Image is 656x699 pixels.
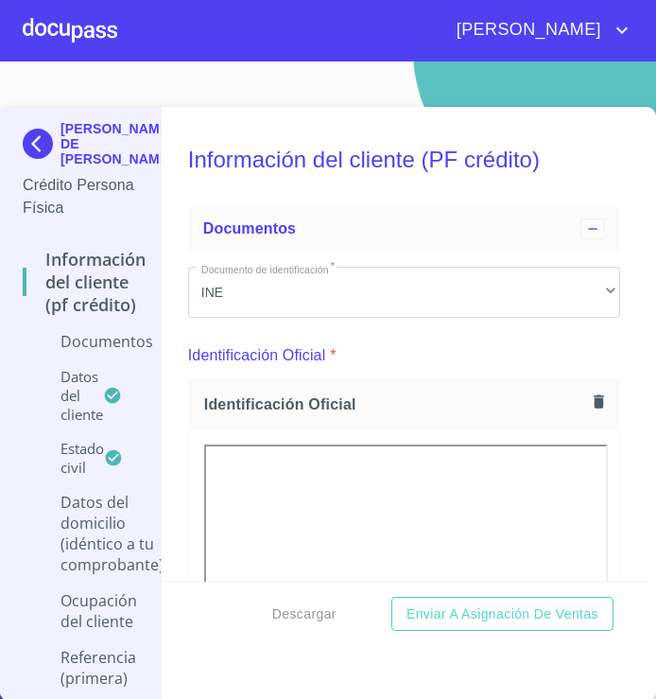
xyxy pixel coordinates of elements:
p: [PERSON_NAME] DE [PERSON_NAME] [60,121,173,166]
button: Descargar [265,597,344,632]
span: Identificación Oficial [204,394,586,414]
span: Descargar [272,603,337,626]
div: [PERSON_NAME] DE [PERSON_NAME] [23,121,138,174]
p: Identificación Oficial [188,344,326,367]
p: Documentos [23,331,153,352]
p: Datos del domicilio (idéntico a tu comprobante) [23,492,164,575]
span: [PERSON_NAME] [442,15,611,45]
p: Información del cliente (PF crédito) [23,248,146,316]
h5: Información del cliente (PF crédito) [188,121,621,199]
span: Enviar a Asignación de Ventas [406,603,598,626]
button: account of current user [442,15,633,45]
p: Crédito Persona Física [23,174,138,219]
div: Documentos [188,206,621,252]
button: Enviar a Asignación de Ventas [391,597,613,632]
span: Documentos [203,220,296,236]
img: Docupass spot blue [23,129,60,159]
p: Ocupación del Cliente [23,590,138,632]
p: Datos del cliente [23,367,103,424]
p: Estado Civil [23,439,104,477]
div: INE [188,267,621,318]
p: Referencia (primera) [23,647,138,689]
